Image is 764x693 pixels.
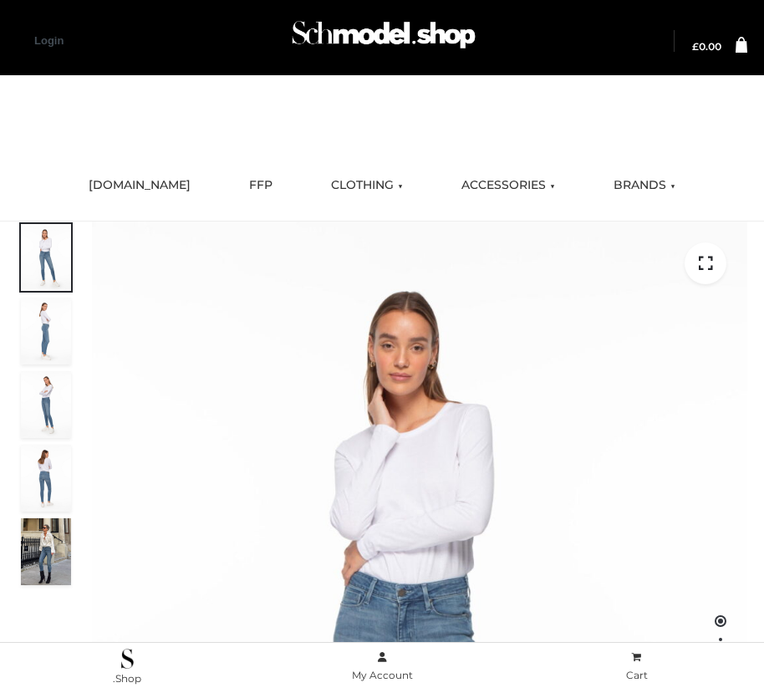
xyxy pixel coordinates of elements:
[692,40,699,53] span: £
[237,167,285,204] a: FFP
[21,224,71,291] img: 2001KLX-Ava-skinny-cove-1-scaled_9b141654-9513-48e5-b76c-3dc7db129200.jpg
[509,648,764,685] a: Cart
[318,167,415,204] a: CLOTHING
[21,298,71,364] img: 2001KLX-Ava-skinny-cove-4-scaled_4636a833-082b-4702-abec-fd5bf279c4fc.jpg
[692,42,721,52] a: £0.00
[352,669,413,681] span: My Account
[601,167,688,204] a: BRANDS
[21,371,71,438] img: 2001KLX-Ava-skinny-cove-3-scaled_eb6bf915-b6b9-448f-8c6c-8cabb27fd4b2.jpg
[21,518,71,585] img: Bowery-Skinny_Cove-1.jpg
[255,648,510,685] a: My Account
[449,167,568,204] a: ACCESSORIES
[76,167,203,204] a: [DOMAIN_NAME]
[21,445,71,512] img: 2001KLX-Ava-skinny-cove-2-scaled_32c0e67e-5e94-449c-a916-4c02a8c03427.jpg
[288,9,480,69] img: Schmodel Admin 964
[626,669,648,681] span: Cart
[692,40,721,53] bdi: 0.00
[121,649,134,669] img: .Shop
[113,672,141,685] span: .Shop
[34,34,64,47] a: Login
[284,14,480,69] a: Schmodel Admin 964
